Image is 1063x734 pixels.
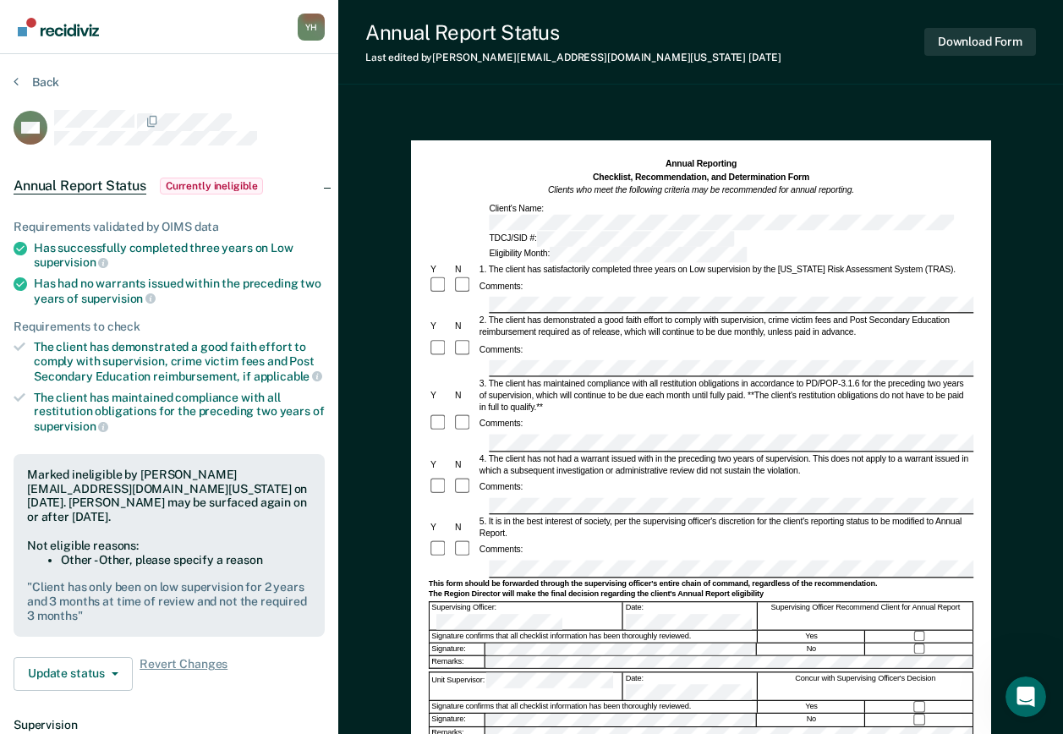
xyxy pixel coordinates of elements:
[477,263,973,275] div: 1. The client has satisfactorily completed three years on Low supervision by the [US_STATE] Risk ...
[748,52,781,63] span: [DATE]
[759,631,866,643] div: Yes
[160,178,264,194] span: Currently ineligible
[477,343,524,355] div: Comments:
[14,320,325,334] div: Requirements to check
[452,263,477,275] div: N
[34,391,325,434] div: The client has maintained compliance with all restitution obligations for the preceding two years of
[623,602,757,629] div: Date:
[477,280,524,292] div: Comments:
[428,522,452,534] div: Y
[623,673,757,700] div: Date:
[14,178,146,194] span: Annual Report Status
[14,718,325,732] dt: Supervision
[428,320,452,332] div: Y
[34,255,108,269] span: supervision
[924,28,1036,56] button: Download Form
[487,231,736,247] div: TDCJ/SID #:
[477,481,524,493] div: Comments:
[430,602,622,629] div: Supervising Officer:
[487,203,973,230] div: Client's Name:
[27,468,311,524] div: Marked ineligible by [PERSON_NAME][EMAIL_ADDRESS][DOMAIN_NAME][US_STATE] on [DATE]. [PERSON_NAME]...
[430,701,758,713] div: Signature confirms that all checklist information has been thoroughly reviewed.
[61,553,311,567] li: Other - Other, please specify a reason
[365,20,781,45] div: Annual Report Status
[452,390,477,402] div: N
[452,522,477,534] div: N
[593,173,809,183] strong: Checklist, Recommendation, and Determination Form
[759,701,866,713] div: Yes
[27,580,311,622] pre: " Client has only been on low supervision for 2 years and 3 months at time of review and not the ...
[27,539,311,553] div: Not eligible reasons:
[34,419,108,433] span: supervision
[34,340,325,383] div: The client has demonstrated a good faith effort to comply with supervision, crime victim fees and...
[666,159,737,169] strong: Annual Reporting
[140,657,227,691] span: Revert Changes
[758,673,973,700] div: Concur with Supervising Officer's Decision
[430,631,758,643] div: Signature confirms that all checklist information has been thoroughly reviewed.
[81,292,156,305] span: supervision
[430,673,622,700] div: Unit Supervisor:
[34,241,325,270] div: Has successfully completed three years on Low
[477,378,973,414] div: 3. The client has maintained compliance with all restitution obligations in accordance to PD/POP-...
[477,315,973,338] div: 2. The client has demonstrated a good faith effort to comply with supervision, crime victim fees ...
[34,277,325,305] div: Has had no warrants issued within the preceding two years of
[428,263,452,275] div: Y
[477,452,973,476] div: 4. The client has not had a warrant issued with in the preceding two years of supervision. This d...
[298,14,325,41] div: Y H
[452,458,477,470] div: N
[365,52,781,63] div: Last edited by [PERSON_NAME][EMAIL_ADDRESS][DOMAIN_NAME][US_STATE]
[18,18,99,36] img: Recidiviz
[487,247,749,263] div: Eligibility Month:
[548,185,854,195] em: Clients who meet the following criteria may be recommended for annual reporting.
[452,320,477,332] div: N
[758,714,865,726] div: No
[477,516,973,540] div: 5. It is in the best interest of society, per the supervising officer's discretion for the client...
[428,578,973,589] div: This form should be forwarded through the supervising officer's entire chain of command, regardle...
[14,220,325,234] div: Requirements validated by OIMS data
[254,370,322,383] span: applicable
[14,657,133,691] button: Update status
[477,418,524,430] div: Comments:
[428,458,452,470] div: Y
[428,390,452,402] div: Y
[758,644,865,655] div: No
[298,14,325,41] button: Profile dropdown button
[430,656,485,668] div: Remarks:
[758,602,973,629] div: Supervising Officer Recommend Client for Annual Report
[1005,676,1046,717] iframe: Intercom live chat
[14,74,59,90] button: Back
[430,644,485,655] div: Signature:
[430,714,485,726] div: Signature:
[428,590,973,600] div: The Region Director will make the final decision regarding the client's Annual Report eligibility
[477,544,524,556] div: Comments:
